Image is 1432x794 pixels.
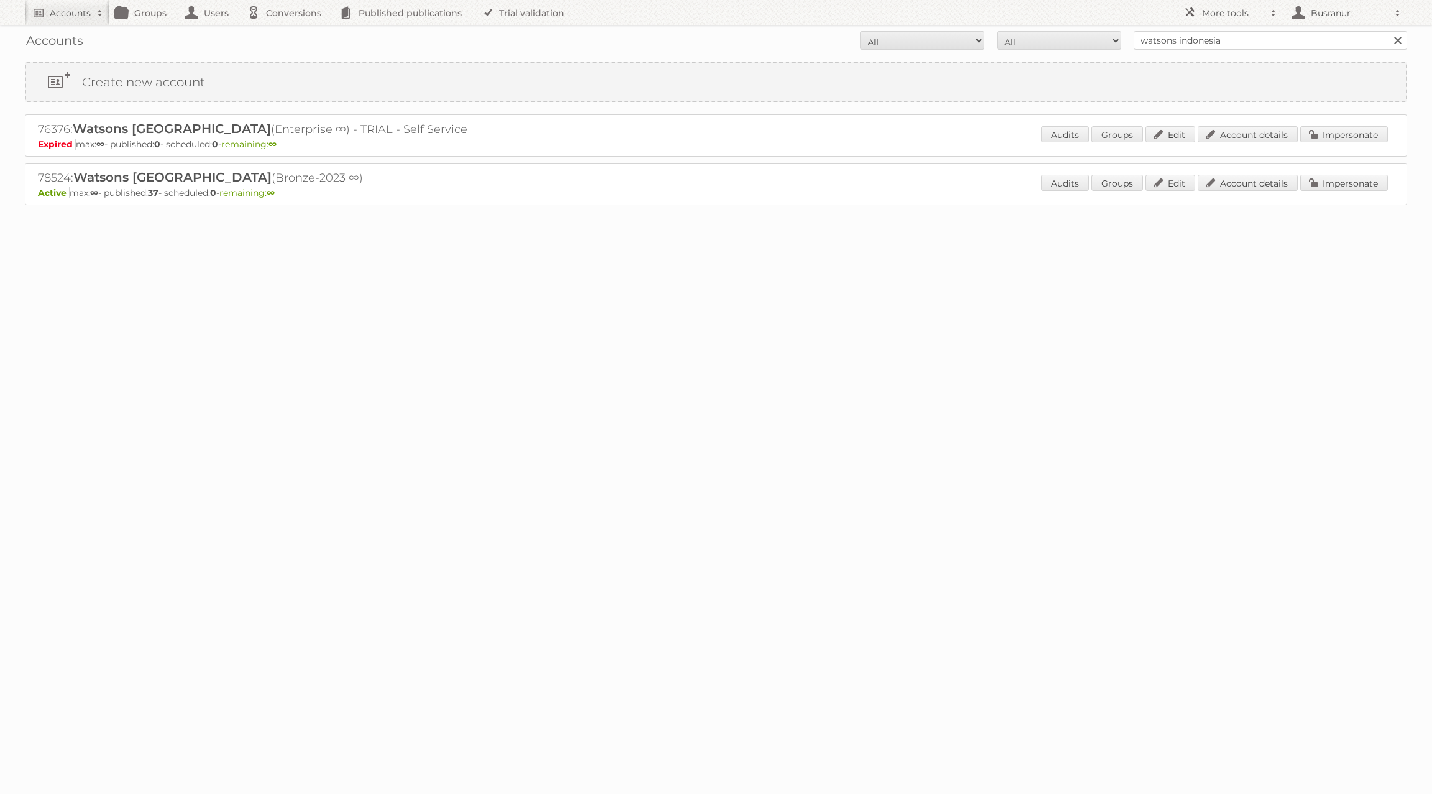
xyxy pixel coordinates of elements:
a: Groups [1091,126,1143,142]
span: Expired [38,139,76,150]
strong: 37 [148,187,158,198]
strong: ∞ [96,139,104,150]
h2: Busranur [1308,7,1388,19]
a: Account details [1198,175,1298,191]
a: Audits [1041,175,1089,191]
h2: 76376: (Enterprise ∞) - TRIAL - Self Service [38,121,473,137]
h2: 78524: (Bronze-2023 ∞) [38,170,473,186]
strong: ∞ [267,187,275,198]
a: Impersonate [1300,126,1388,142]
h2: More tools [1202,7,1264,19]
a: Groups [1091,175,1143,191]
strong: 0 [210,187,216,198]
strong: 0 [212,139,218,150]
p: max: - published: - scheduled: - [38,139,1394,150]
a: Account details [1198,126,1298,142]
p: max: - published: - scheduled: - [38,187,1394,198]
a: Impersonate [1300,175,1388,191]
span: remaining: [219,187,275,198]
a: Edit [1145,126,1195,142]
span: Watsons [GEOGRAPHIC_DATA] [73,170,272,185]
span: Active [38,187,70,198]
a: Create new account [26,63,1406,101]
a: Audits [1041,126,1089,142]
span: Watsons [GEOGRAPHIC_DATA] [73,121,271,136]
strong: ∞ [90,187,98,198]
h2: Accounts [50,7,91,19]
strong: 0 [154,139,160,150]
a: Edit [1145,175,1195,191]
strong: ∞ [268,139,277,150]
span: remaining: [221,139,277,150]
